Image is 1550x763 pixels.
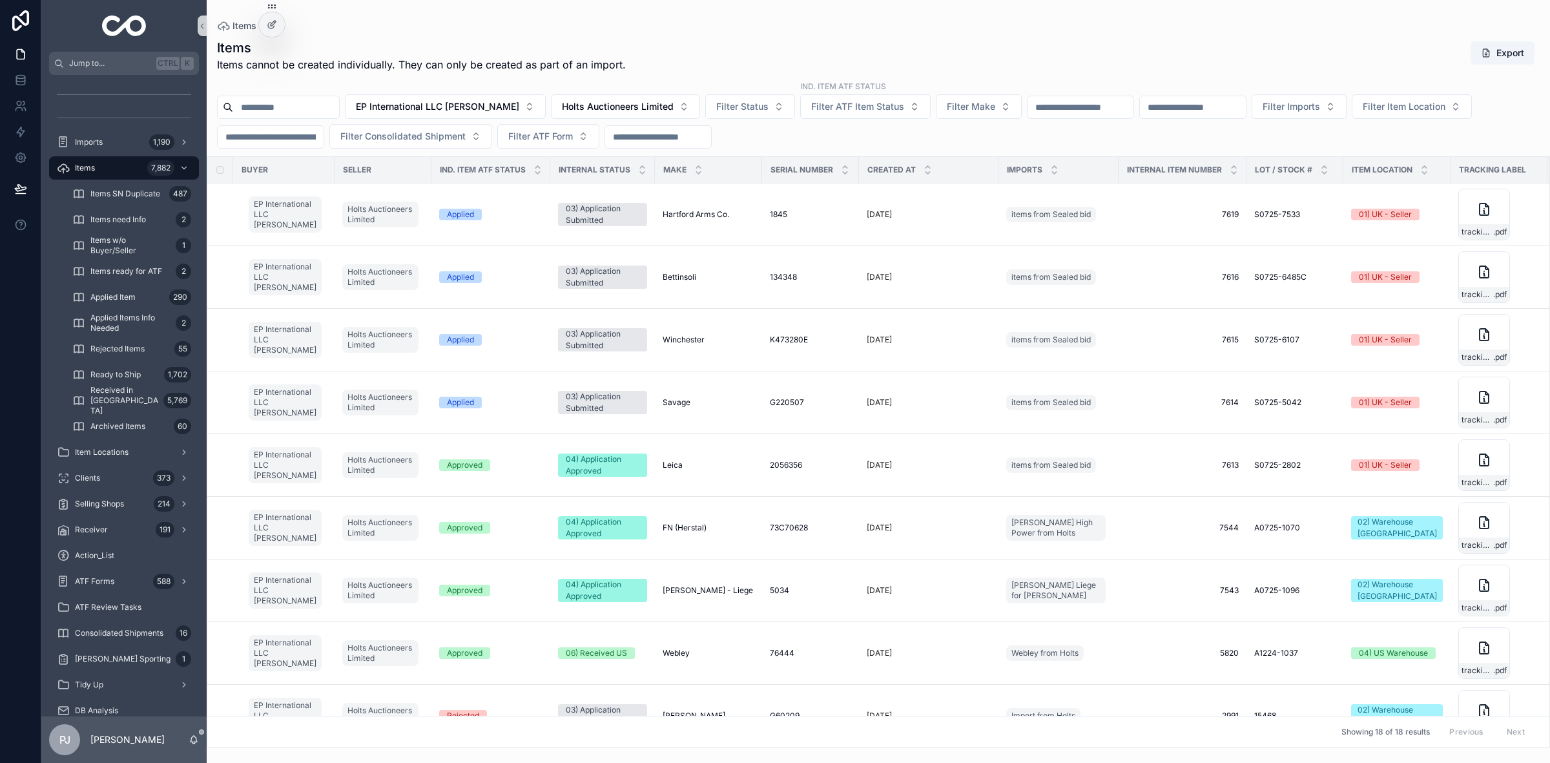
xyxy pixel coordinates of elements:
[663,460,754,470] a: Leica
[249,322,322,358] a: EP International LLC [PERSON_NAME]
[1458,502,1540,554] a: tracking_label.pdf
[102,16,147,36] img: App logo
[1006,457,1096,473] a: items from Sealed bid
[447,271,474,283] div: Applied
[1462,289,1493,300] span: tracking_label
[770,397,851,408] a: G220507
[447,459,482,471] div: Approved
[1254,523,1336,533] a: A0725-1070
[439,522,542,534] a: Approved
[663,335,754,345] a: Winchester
[566,516,639,539] div: 04) Application Approved
[1011,397,1091,408] span: items from Sealed bid
[147,160,174,176] div: 7,882
[49,52,199,75] button: Jump to...CtrlK
[347,392,413,413] span: Holts Auctioneers Limited
[1351,334,1443,346] a: 01) UK - Seller
[75,137,103,147] span: Imports
[1351,397,1443,408] a: 01) UK - Seller
[347,204,413,225] span: Holts Auctioneers Limited
[1458,565,1540,616] a: tracking_label.pdf
[1493,477,1507,488] span: .pdf
[1458,377,1540,428] a: tracking_label.pdf
[447,397,474,408] div: Applied
[770,209,851,220] a: 1845
[1126,460,1239,470] span: 7613
[342,575,424,606] a: Holts Auctioneers Limited
[566,266,639,289] div: 03) Application Submitted
[65,260,199,283] a: Items ready for ATF2
[867,523,991,533] a: [DATE]
[1126,523,1239,533] span: 7544
[254,387,316,418] span: EP International LLC [PERSON_NAME]
[867,585,892,596] p: [DATE]
[566,203,639,226] div: 03) Application Submitted
[439,397,542,408] a: Applied
[249,259,322,295] a: EP International LLC [PERSON_NAME]
[867,335,991,345] a: [DATE]
[1006,207,1096,222] a: items from Sealed bid
[182,58,192,68] span: K
[1254,335,1299,345] span: S0725-6107
[249,256,327,298] a: EP International LLC [PERSON_NAME]
[867,335,892,345] p: [DATE]
[49,441,199,464] a: Item Locations
[770,209,787,220] span: 1845
[663,523,754,533] a: FN (Herstal)
[254,450,316,481] span: EP International LLC [PERSON_NAME]
[1006,269,1096,285] a: items from Sealed bid
[663,648,754,658] a: Webley
[867,397,991,408] a: [DATE]
[811,100,904,113] span: Filter ATF Item Status
[1493,415,1507,425] span: .pdf
[1252,94,1347,119] button: Select Button
[558,516,647,539] a: 04) Application Approved
[90,344,145,354] span: Rejected Items
[49,466,199,490] a: Clients373
[947,100,995,113] span: Filter Make
[867,585,991,596] a: [DATE]
[1011,460,1091,470] span: items from Sealed bid
[439,334,542,346] a: Applied
[342,452,418,478] a: Holts Auctioneers Limited
[90,235,170,256] span: Items w/o Buyer/Seller
[1493,352,1507,362] span: .pdf
[663,397,690,408] span: Savage
[1351,459,1443,471] a: 01) UK - Seller
[249,570,327,611] a: EP International LLC [PERSON_NAME]
[867,272,892,282] p: [DATE]
[65,415,199,438] a: Archived Items60
[249,384,322,421] a: EP International LLC [PERSON_NAME]
[342,390,418,415] a: Holts Auctioneers Limited
[153,470,174,486] div: 373
[1126,335,1239,345] a: 7615
[65,363,199,386] a: Ready to Ship1,702
[1462,603,1493,613] span: tracking_label
[347,643,413,664] span: Holts Auctioneers Limited
[249,196,322,233] a: EP International LLC [PERSON_NAME]
[562,100,674,113] span: Holts Auctioneers Limited
[663,585,753,596] span: [PERSON_NAME] - Liege
[90,214,146,225] span: Items need Info
[249,382,327,423] a: EP International LLC [PERSON_NAME]
[342,327,418,353] a: Holts Auctioneers Limited
[1493,227,1507,237] span: .pdf
[1352,94,1472,119] button: Select Button
[1254,585,1299,596] span: A0725-1096
[566,647,627,659] div: 06) Received US
[770,272,851,282] a: 134348
[508,130,573,143] span: Filter ATF Form
[90,189,160,199] span: Items SN Duplicate
[1011,517,1100,538] span: [PERSON_NAME] High Power from Holts
[770,397,804,408] span: G220507
[176,212,191,227] div: 2
[867,397,892,408] p: [DATE]
[705,94,795,119] button: Select Button
[342,387,424,418] a: Holts Auctioneers Limited
[49,570,199,593] a: ATF Forms588
[1462,352,1493,362] span: tracking_label
[329,124,492,149] button: Select Button
[174,419,191,434] div: 60
[566,328,639,351] div: 03) Application Submitted
[1006,395,1096,410] a: items from Sealed bid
